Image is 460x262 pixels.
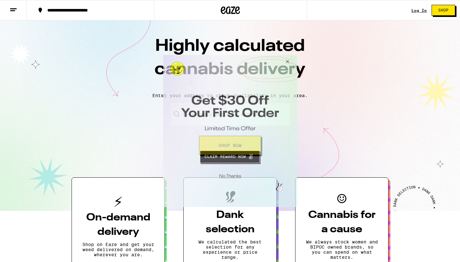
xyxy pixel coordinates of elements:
p: We calculated the best selection for any experience or price range. [194,239,266,260]
div: Modal Overlay Box [163,55,297,207]
h3: Dank selection [194,208,266,237]
h3: Cannabis for a cause [306,208,378,237]
span: Shop [438,8,448,12]
p: Enter your address to check availability in your area. [6,93,454,98]
iframe: Modal Overlay Box Frame [163,55,297,207]
h1: Highly calculated cannabis delivery [118,35,342,88]
p: We always stock women and BIPOC owned brands, so you can spend on what matters. [306,239,378,260]
span: Hi. Need any help? [4,4,46,10]
a: Shop [427,5,460,16]
a: Log In [411,8,427,12]
h3: On-demand delivery [82,211,154,239]
p: Shop on Eaze and get your weed delivered on demand, wherever you are. [82,242,154,257]
button: Shop [432,5,455,16]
